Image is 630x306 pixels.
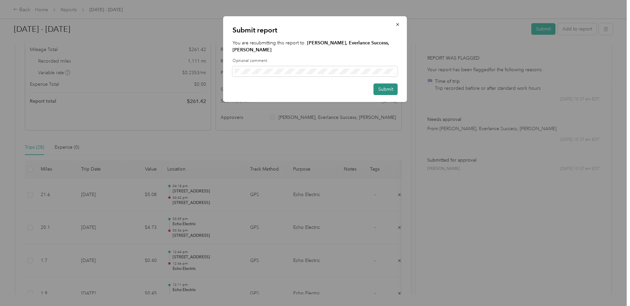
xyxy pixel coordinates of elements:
iframe: Everlance-gr Chat Button Frame [593,269,630,306]
p: You are resubmitting this report to: [233,39,398,53]
button: Submit [374,83,398,95]
strong: [PERSON_NAME], Everlance Success, [PERSON_NAME] [233,40,389,53]
label: Optional comment [233,58,398,64]
p: Submit report [233,25,398,35]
